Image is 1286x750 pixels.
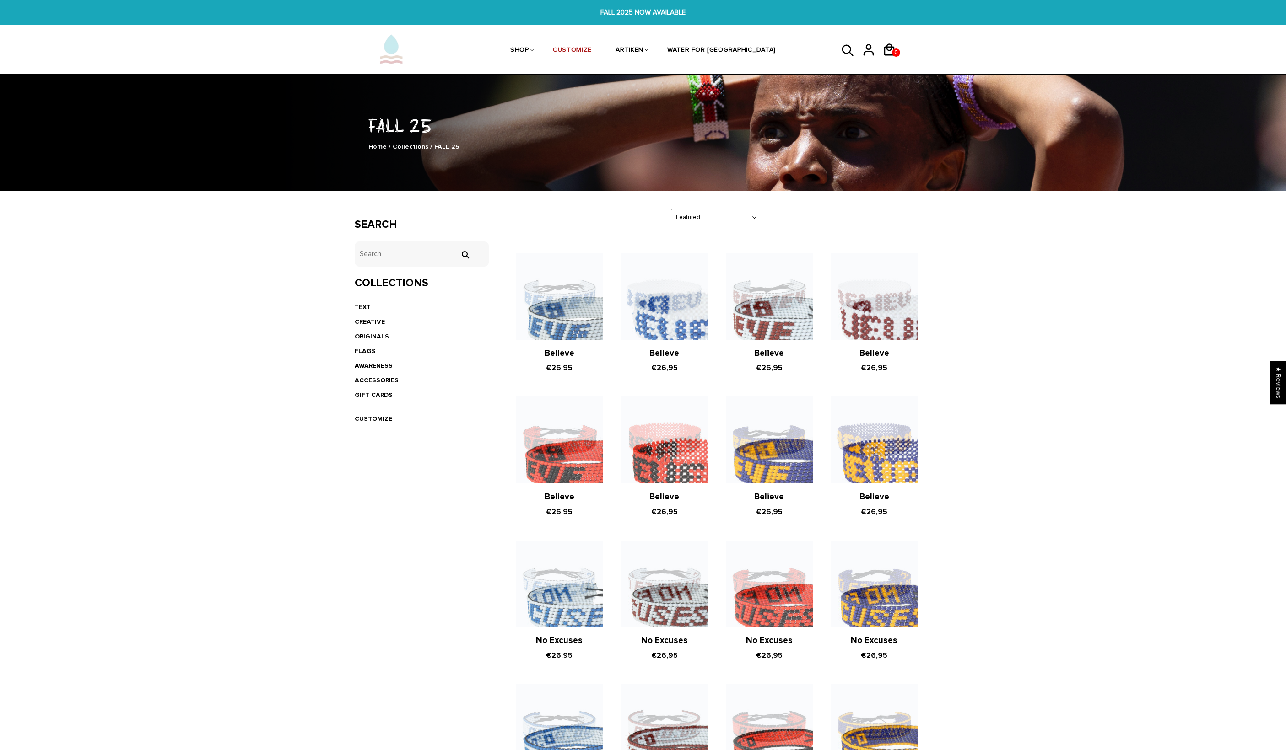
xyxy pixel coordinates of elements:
a: CUSTOMIZE [355,415,392,423]
a: WATER FOR [GEOGRAPHIC_DATA] [667,27,776,75]
img: Handmade Beaded ArtiKen Believe Maroon and White Bracelet [726,253,812,339]
a: Believe [859,348,889,359]
img: Handmade Beaded ArtiKen Believe Blue and White Bracelet [621,253,708,339]
span: €26,95 [756,651,783,660]
a: GIFT CARDS [355,391,393,399]
span: €26,95 [546,651,573,660]
a: Believe [859,492,889,502]
img: Handmade Beaded ArtiKen Believe Blue and Orange Bracelet [726,396,812,483]
a: ARTIKEN [616,27,643,75]
a: ORIGINALS [355,332,389,340]
h3: Search [355,218,489,231]
img: No Excuses [516,541,603,627]
div: Click to open Judge.me floating reviews tab [1270,361,1286,404]
h3: Collections [355,277,489,290]
span: 0 [892,46,900,59]
img: Handmade Beaded ArtiKen Believe Blue and Orange Bracelet [831,396,918,483]
a: Believe [649,492,679,502]
img: No Excuses [726,541,812,627]
img: Handmade Beaded ArtiKen Believe Maroon and White Bracelet [831,253,918,339]
img: No Excuses [831,541,918,627]
a: AWARENESS [355,362,393,370]
a: SHOP [510,27,529,75]
h1: FALL 25 [355,113,931,137]
a: 0 [882,59,903,61]
img: Handmade Beaded ArtiKen Believe Black and Red Bracelet [621,396,708,483]
a: Home [368,143,387,150]
span: €26,95 [861,651,887,660]
span: / [430,143,432,150]
span: €26,95 [651,363,678,372]
span: €26,95 [546,507,573,516]
a: No Excuses [641,635,688,646]
a: Believe [545,492,574,502]
a: CUSTOMIZE [553,27,592,75]
span: €26,95 [651,651,678,660]
span: €26,95 [651,507,678,516]
span: / [389,143,391,150]
a: FLAGS [355,347,376,355]
img: No Excuses [621,541,708,627]
a: ACCESSORIES [355,376,399,384]
a: Believe [754,492,784,502]
span: FALL 2025 NOW AVAILABLE [391,7,895,18]
a: No Excuses [536,635,583,646]
span: €26,95 [756,507,783,516]
a: CREATIVE [355,318,385,326]
input: Search [355,241,489,267]
span: €26,95 [756,363,783,372]
a: Collections [393,143,428,150]
a: Believe [545,348,574,359]
span: €26,95 [861,363,887,372]
a: No Excuses [851,635,897,646]
a: No Excuses [746,635,793,646]
span: FALL 25 [434,143,459,150]
img: Handmade Beaded ArtiKen Believe Blue and White Bracelet [516,253,603,339]
a: TEXT [355,303,371,311]
img: Handmade Beaded ArtiKen Believe Black and Red Bracelet [516,396,603,483]
a: Believe [649,348,679,359]
a: Believe [754,348,784,359]
span: €26,95 [861,507,887,516]
input: Search [456,251,474,259]
span: €26,95 [546,363,573,372]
